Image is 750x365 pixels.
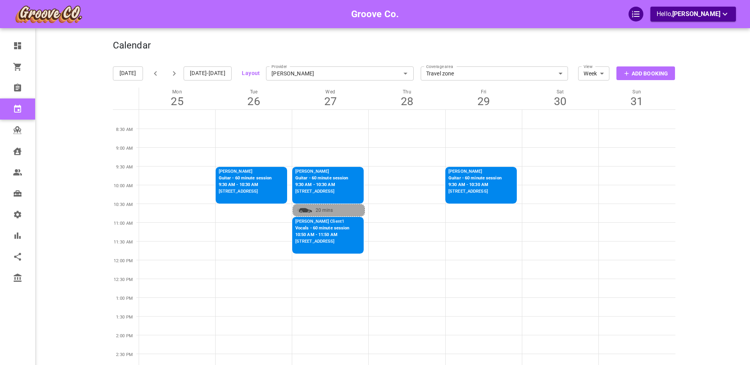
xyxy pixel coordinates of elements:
p: 9:30 AM - 10:30 AM [219,182,272,188]
span: 10:30 AM [114,202,133,207]
button: [DATE] [113,66,143,81]
p: [PERSON_NAME] [295,168,348,175]
p: Guitar - 60 minute session [448,175,502,182]
span: 2:30 PM [116,352,133,357]
p: Thu [369,89,445,95]
p: Hello, [657,9,730,19]
button: Hello,[PERSON_NAME] [650,7,736,21]
h6: Groove Co. [351,7,399,21]
button: Layout [242,68,260,78]
span: 1:30 PM [116,315,133,320]
span: 9:00 AM [116,146,133,151]
div: QuickStart Guide [629,7,643,21]
span: 8:30 AM [116,127,133,132]
h4: Calendar [113,40,151,52]
div: 26 [216,95,292,108]
div: 25 [139,95,216,108]
label: Provider [271,61,287,70]
p: Sun [598,89,675,95]
button: [DATE]-[DATE] [184,66,232,81]
p: 10:50 AM - 11:50 AM [295,232,350,238]
p: Guitar - 60 minute session [295,175,348,182]
span: 9:30 AM [116,165,133,170]
span: 11:30 AM [114,240,133,245]
div: 30 [522,95,598,108]
span: 12:30 PM [114,277,133,282]
p: 9:30 AM - 10:30 AM [448,182,502,188]
p: [PERSON_NAME] [448,168,502,175]
label: View [584,61,593,70]
span: 11:00 AM [114,221,133,226]
div: 28 [369,95,445,108]
span: 10:00 AM [114,183,133,188]
p: Sat [522,89,598,95]
p: Mon [139,89,216,95]
label: Coverage area [426,61,453,70]
p: Vocals - 60 minute session [295,225,350,232]
p: 9:30 AM - 10:30 AM [295,182,348,188]
div: Week [578,70,609,77]
p: Guitar - 60 minute session [219,175,272,182]
p: [STREET_ADDRESS] [219,188,272,195]
span: 12:00 PM [114,258,133,263]
p: 20 mins [296,206,333,215]
p: Tue [216,89,292,95]
p: [STREET_ADDRESS] [295,238,350,245]
p: [PERSON_NAME] [219,168,272,175]
img: company-logo [14,4,83,24]
button: Open [400,68,411,79]
div: 29 [445,95,522,108]
p: Add Booking [632,70,668,78]
span: [PERSON_NAME] [672,10,720,18]
p: [STREET_ADDRESS] [295,188,348,195]
div: 27 [292,95,369,108]
span: 2:00 PM [116,333,133,338]
span: 1:00 PM [116,296,133,301]
p: [STREET_ADDRESS] [448,188,502,195]
p: [PERSON_NAME] Client1 [295,218,350,225]
div: 31 [598,95,675,108]
p: Wed [292,89,369,95]
button: Add Booking [616,66,675,80]
div: Travel zone [421,70,568,77]
p: Fri [445,89,522,95]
